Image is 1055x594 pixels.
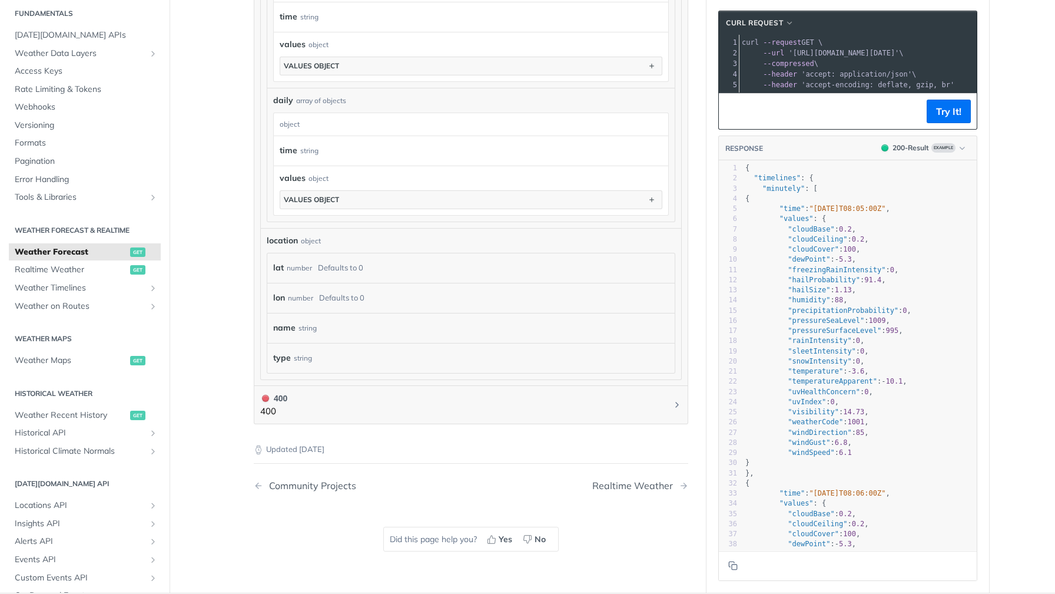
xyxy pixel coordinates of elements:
[745,540,856,548] span: : ,
[856,357,860,365] span: 0
[9,81,161,98] a: Rate Limiting & Tokens
[719,509,737,519] div: 35
[148,537,158,546] button: Show subpages for Alerts API
[148,447,158,456] button: Show subpages for Historical Climate Normals
[15,301,145,312] span: Weather on Routes
[788,225,834,233] span: "cloudBase"
[745,489,890,497] span: : ,
[763,38,801,47] span: --request
[15,554,145,566] span: Events API
[130,265,145,275] span: get
[9,533,161,550] a: Alerts APIShow subpages for Alerts API
[788,306,898,315] span: "precipitationProbability"
[856,336,860,345] span: 0
[745,306,911,315] span: : ,
[719,37,739,48] div: 1
[885,326,898,335] span: 995
[719,387,737,397] div: 23
[745,204,890,213] span: : ,
[745,286,856,294] span: : ,
[745,296,848,304] span: : ,
[754,174,800,182] span: "timelines"
[15,246,127,258] span: Weather Forecast
[9,62,161,80] a: Access Keys
[745,377,907,385] span: : ,
[869,316,886,325] span: 1009
[745,510,856,518] span: : ,
[719,275,737,285] div: 12
[719,529,737,539] div: 37
[719,235,737,245] div: 8
[273,259,284,276] label: lat
[298,319,317,336] div: string
[273,289,285,306] label: lon
[745,438,852,447] span: : ,
[719,316,737,326] div: 16
[9,298,161,315] a: Weather on RoutesShow subpages for Weather on Routes
[592,480,688,491] a: Next Page: Realtime Weather
[788,245,839,253] span: "cloudCover"
[835,296,843,304] span: 88
[847,367,851,375] span: -
[839,448,852,457] span: 6.1
[745,184,818,193] span: : [
[15,500,145,511] span: Locations API
[745,499,826,507] span: : {
[839,225,852,233] span: 0.2
[284,61,339,70] div: values object
[263,480,356,491] div: Community Projects
[719,468,737,478] div: 31
[762,184,805,193] span: "minutely"
[719,80,739,90] div: 5
[745,388,873,396] span: : ,
[852,235,865,243] span: 0.2
[280,142,297,159] label: time
[254,444,688,456] p: Updated [DATE]
[273,349,291,367] label: type
[260,392,287,405] div: 400
[719,478,737,489] div: 32
[719,417,737,427] div: 26
[745,469,754,477] span: },
[725,557,741,575] button: Copy to clipboard
[535,533,546,546] span: No
[280,38,306,51] span: values
[719,489,737,499] div: 33
[9,153,161,170] a: Pagination
[890,550,894,559] span: 0
[809,489,885,497] span: "[DATE]T08:06:00Z"
[719,438,737,448] div: 28
[308,173,329,184] div: object
[148,573,158,583] button: Show subpages for Custom Events API
[383,527,559,552] div: Did this page help you?
[719,306,737,316] div: 15
[287,259,312,276] div: number
[719,407,737,417] div: 25
[719,173,737,183] div: 2
[260,392,682,418] button: 400 400400
[745,530,860,538] span: : ,
[745,235,869,243] span: : ,
[719,58,739,69] div: 3
[903,306,907,315] span: 0
[763,60,814,68] span: --compressed
[835,286,852,294] span: 1.13
[843,245,856,253] span: 100
[788,326,881,335] span: "pressureSurfaceLevel"
[284,195,339,204] div: values object
[788,347,856,355] span: "sleetIntensity"
[788,276,860,284] span: "hailProbability"
[779,204,805,213] span: "time"
[864,276,881,284] span: 91.4
[835,540,839,548] span: -
[893,143,929,153] div: 200 - Result
[15,174,158,186] span: Error Handling
[745,214,826,223] span: : {
[148,555,158,565] button: Show subpages for Events API
[130,247,145,257] span: get
[779,214,814,223] span: "values"
[719,163,737,173] div: 1
[719,245,737,255] div: 9
[843,408,864,416] span: 14.73
[719,519,737,529] div: 36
